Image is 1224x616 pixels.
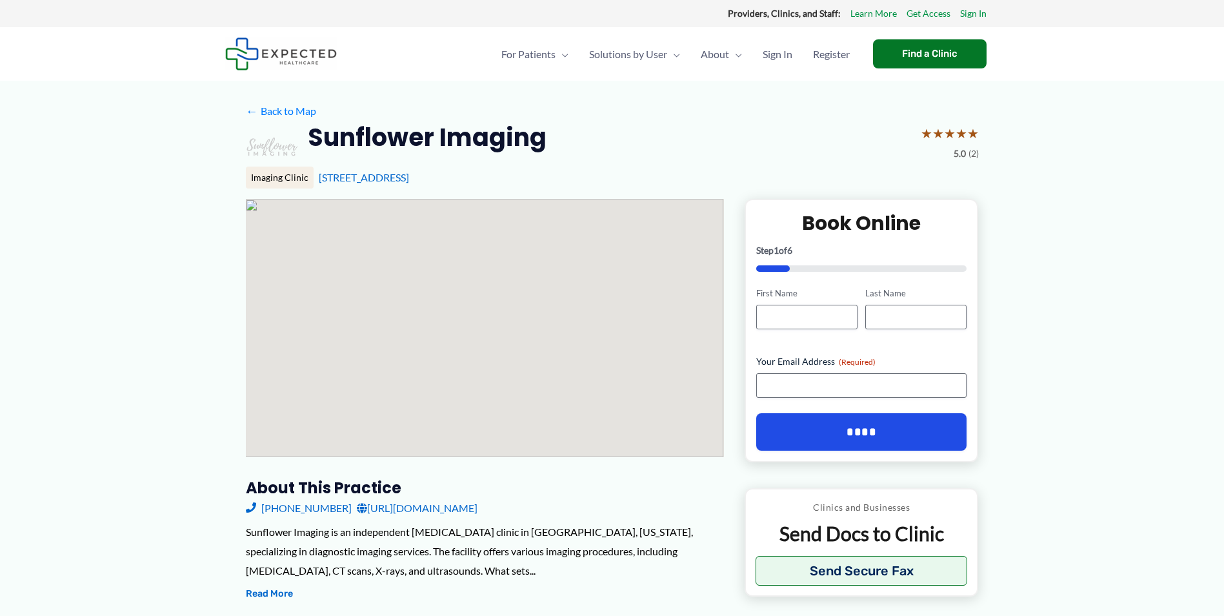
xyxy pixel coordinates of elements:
span: (Required) [839,357,876,367]
img: Expected Healthcare Logo - side, dark font, small [225,37,337,70]
a: Sign In [752,32,803,77]
span: (2) [968,145,979,162]
a: ←Back to Map [246,101,316,121]
label: Your Email Address [756,355,967,368]
button: Send Secure Fax [756,556,968,586]
strong: Providers, Clinics, and Staff: [728,8,841,19]
span: ★ [944,121,956,145]
p: Send Docs to Clinic [756,521,968,546]
span: About [701,32,729,77]
a: Register [803,32,860,77]
a: [PHONE_NUMBER] [246,498,352,518]
span: Solutions by User [589,32,667,77]
div: Sunflower Imaging is an independent [MEDICAL_DATA] clinic in [GEOGRAPHIC_DATA], [US_STATE], speci... [246,522,724,580]
span: 1 [774,245,779,256]
span: For Patients [501,32,556,77]
div: Imaging Clinic [246,167,314,189]
a: Learn More [850,5,897,22]
p: Clinics and Businesses [756,499,968,516]
label: First Name [756,287,858,300]
a: [URL][DOMAIN_NAME] [357,498,477,518]
span: ★ [956,121,967,145]
span: Menu Toggle [556,32,568,77]
h2: Sunflower Imaging [308,121,547,153]
label: Last Name [865,287,967,300]
a: Solutions by UserMenu Toggle [579,32,690,77]
span: ★ [932,121,944,145]
a: [STREET_ADDRESS] [319,171,409,183]
h2: Book Online [756,210,967,236]
span: Menu Toggle [729,32,742,77]
span: ★ [921,121,932,145]
a: Find a Clinic [873,39,987,68]
a: For PatientsMenu Toggle [491,32,579,77]
button: Read More [246,586,293,602]
a: Get Access [907,5,950,22]
span: Sign In [763,32,792,77]
span: Register [813,32,850,77]
nav: Primary Site Navigation [491,32,860,77]
span: 5.0 [954,145,966,162]
a: AboutMenu Toggle [690,32,752,77]
span: ★ [967,121,979,145]
span: Menu Toggle [667,32,680,77]
h3: About this practice [246,478,724,498]
a: Sign In [960,5,987,22]
span: 6 [787,245,792,256]
p: Step of [756,246,967,255]
span: ← [246,105,258,117]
